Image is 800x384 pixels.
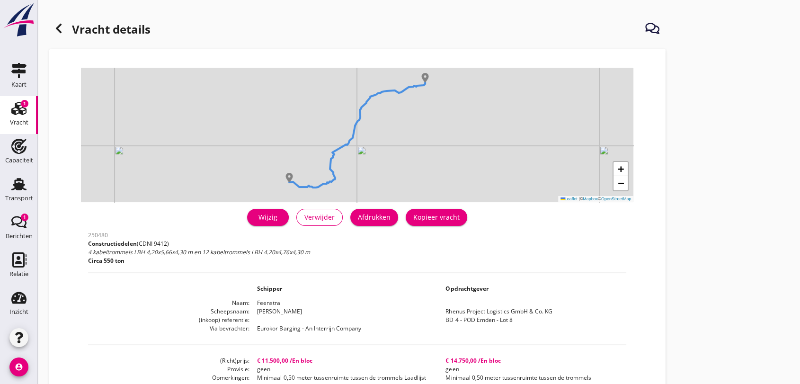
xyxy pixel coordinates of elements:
[5,157,33,163] div: Capaciteit
[88,231,108,239] span: 250480
[88,365,249,374] dt: Provisie
[249,365,438,374] dd: geen
[88,324,249,333] dt: Via bevrachter
[49,19,151,42] h1: Vracht details
[438,285,626,293] dd: Opdrachtgever
[618,177,624,189] span: −
[578,196,579,201] span: |
[88,248,310,256] span: 4 kabeltrommels LBH 4,20x5,66x4,30 m en 12 kabeltrommels LBH 4.20x4,76x4,30 m
[613,162,628,176] a: Zoom in
[2,2,36,37] img: logo-small.a267ee39.svg
[249,299,626,307] dd: Feenstra
[11,81,27,88] div: Kaart
[88,357,249,365] dt: (Richt)prijs
[88,307,249,316] dt: Scheepsnaam
[560,196,578,201] a: Leaflet
[9,271,28,277] div: Relatie
[438,365,626,374] dd: geen
[255,212,281,222] div: Wijzig
[249,324,438,333] dd: Eurokor Barging - An Interrijn Company
[88,257,310,265] p: Circa 550 ton
[21,100,28,107] div: 1
[284,173,294,182] img: Marker
[304,212,335,222] div: Verwijder
[9,357,28,376] i: account_circle
[420,73,430,82] img: Marker
[406,209,467,226] button: Kopieer vracht
[6,233,33,239] div: Berichten
[88,240,137,248] span: Constructiedelen
[350,209,398,226] button: Afdrukken
[413,212,460,222] div: Kopieer vracht
[618,163,624,175] span: +
[88,240,310,248] p: (CDNI 9412)
[5,195,33,201] div: Transport
[249,357,438,365] dd: € 11.500,00 /En bloc
[583,196,598,201] a: Mapbox
[438,307,626,316] dd: Rhenus Project Logistics GmbH & Co. KG
[249,285,438,293] dd: Schipper
[10,119,28,125] div: Vracht
[88,299,249,307] dt: Naam
[88,316,249,324] dt: (inkoop) referentie
[613,176,628,190] a: Zoom out
[438,357,626,365] dd: € 14.750,00 /En bloc
[601,196,631,201] a: OpenStreetMap
[247,209,289,226] a: Wijzig
[358,212,391,222] div: Afdrukken
[249,307,438,316] dd: [PERSON_NAME]
[21,214,28,221] div: 1
[558,196,634,202] div: © ©
[9,309,28,315] div: Inzicht
[438,316,626,324] dd: BD 4 - POD Emden - Lot 8
[296,209,343,226] button: Verwijder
